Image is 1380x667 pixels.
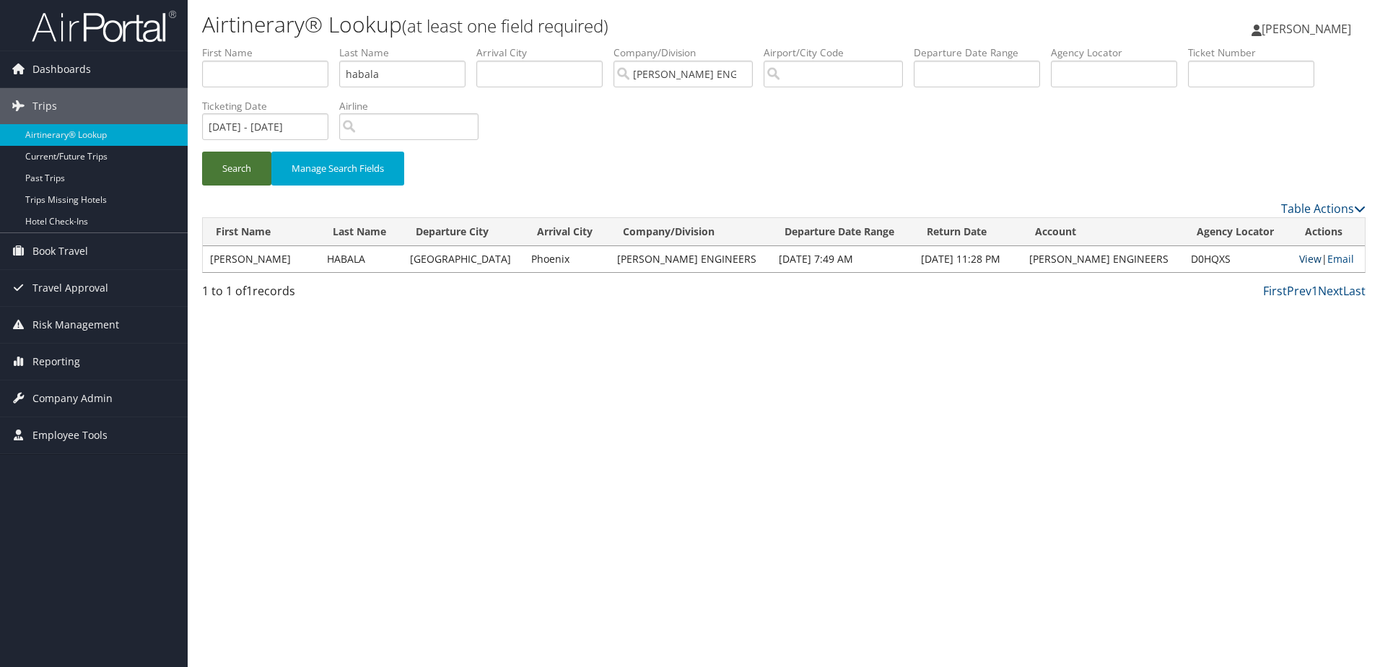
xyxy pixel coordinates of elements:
span: [PERSON_NAME] [1262,21,1351,37]
th: Agency Locator: activate to sort column ascending [1184,218,1292,246]
a: First [1263,283,1287,299]
th: First Name: activate to sort column ascending [203,218,320,246]
span: 1 [246,283,253,299]
a: Next [1318,283,1343,299]
a: Last [1343,283,1366,299]
img: airportal-logo.png [32,9,176,43]
label: Agency Locator [1051,45,1188,60]
span: Dashboards [32,51,91,87]
label: Airport/City Code [764,45,914,60]
button: Manage Search Fields [271,152,404,186]
th: Account: activate to sort column ascending [1022,218,1184,246]
label: Company/Division [613,45,764,60]
th: Actions [1292,218,1365,246]
td: [DATE] 11:28 PM [914,246,1022,272]
td: [PERSON_NAME] ENGINEERS [610,246,772,272]
span: Company Admin [32,380,113,417]
td: [GEOGRAPHIC_DATA] [403,246,524,272]
span: Book Travel [32,233,88,269]
th: Departure Date Range: activate to sort column descending [772,218,914,246]
td: [PERSON_NAME] ENGINEERS [1022,246,1184,272]
label: Arrival City [476,45,613,60]
span: Trips [32,88,57,124]
h1: Airtinerary® Lookup [202,9,978,40]
small: (at least one field required) [402,14,608,38]
td: [PERSON_NAME] [203,246,320,272]
td: D0HQXS [1184,246,1292,272]
label: Departure Date Range [914,45,1051,60]
a: 1 [1311,283,1318,299]
td: HABALA [320,246,403,272]
a: Table Actions [1281,201,1366,217]
a: [PERSON_NAME] [1252,7,1366,51]
a: Email [1327,252,1354,266]
a: Prev [1287,283,1311,299]
label: Ticketing Date [202,99,339,113]
label: Ticket Number [1188,45,1325,60]
td: | [1292,246,1365,272]
td: Phoenix [524,246,610,272]
label: First Name [202,45,339,60]
span: Travel Approval [32,270,108,306]
div: 1 to 1 of records [202,282,477,307]
span: Employee Tools [32,417,108,453]
th: Company/Division [610,218,772,246]
th: Last Name: activate to sort column ascending [320,218,403,246]
th: Departure City: activate to sort column ascending [403,218,524,246]
span: Reporting [32,344,80,380]
a: View [1299,252,1322,266]
label: Airline [339,99,489,113]
th: Arrival City: activate to sort column ascending [524,218,610,246]
span: Risk Management [32,307,119,343]
button: Search [202,152,271,186]
label: Last Name [339,45,476,60]
td: [DATE] 7:49 AM [772,246,914,272]
th: Return Date: activate to sort column ascending [914,218,1022,246]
